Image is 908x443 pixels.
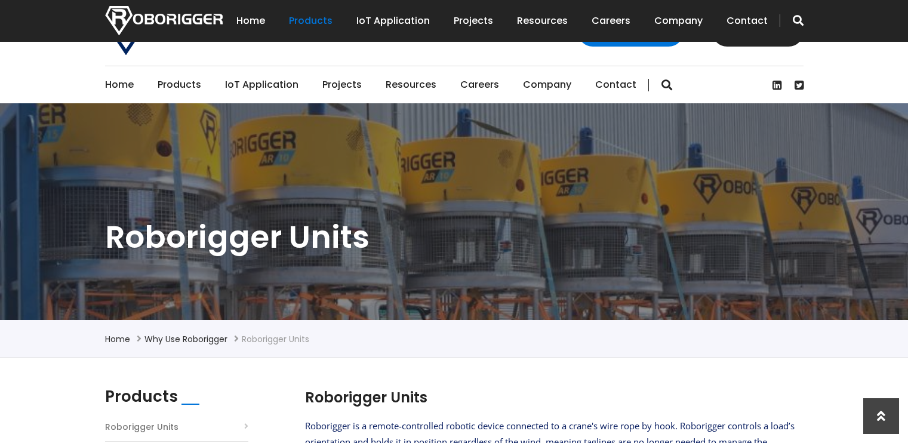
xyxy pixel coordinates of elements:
h1: Roborigger Units [105,217,804,257]
a: IoT Application [356,2,430,39]
a: Contact [595,66,636,103]
a: Why use Roborigger [144,333,227,345]
a: Careers [592,2,630,39]
a: Resources [386,66,436,103]
img: Nortech [105,6,223,35]
h2: Roborigger Units [305,387,795,408]
a: Products [289,2,333,39]
a: Careers [460,66,499,103]
a: IoT Application [225,66,298,103]
h2: Products [105,387,178,406]
a: Home [105,333,130,345]
a: Home [105,66,134,103]
a: Home [236,2,265,39]
a: Projects [322,66,362,103]
a: Resources [517,2,568,39]
li: Roborigger Units [242,332,309,346]
a: Contact [727,2,768,39]
a: Company [523,66,571,103]
a: Roborigger Units [105,419,178,435]
a: Company [654,2,703,39]
a: Projects [454,2,493,39]
a: Products [158,66,201,103]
